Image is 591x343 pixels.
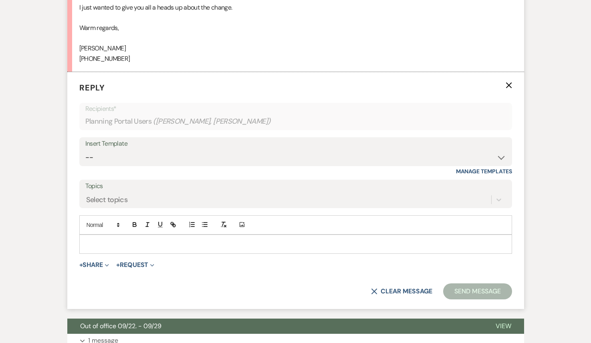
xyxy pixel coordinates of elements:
[116,262,120,268] span: +
[483,319,524,334] button: View
[85,138,506,150] div: Insert Template
[116,262,154,268] button: Request
[80,322,161,330] span: Out of office 09/22. - 09/29
[85,104,506,114] p: Recipients*
[67,319,483,334] button: Out of office 09/22. - 09/29
[79,43,512,54] p: [PERSON_NAME]
[79,262,83,268] span: +
[371,288,432,295] button: Clear message
[79,262,109,268] button: Share
[79,23,512,33] p: Warm regards,
[456,168,512,175] a: Manage Templates
[443,283,512,299] button: Send Message
[79,2,512,13] p: I just wanted to give you all a heads up about the change.
[85,181,506,192] label: Topics
[79,54,512,64] p: [PHONE_NUMBER]
[85,114,506,129] div: Planning Portal Users
[86,194,128,205] div: Select topics
[153,116,271,127] span: ( [PERSON_NAME], [PERSON_NAME] )
[496,322,511,330] span: View
[79,82,105,93] span: Reply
